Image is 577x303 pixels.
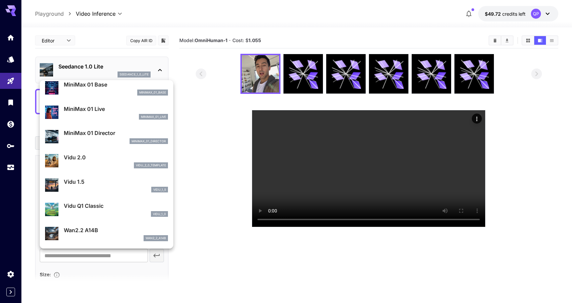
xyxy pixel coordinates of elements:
div: Vidu 1.5vidu_1_5 [45,175,168,195]
p: MiniMax 01 Live [64,105,168,113]
div: Vidu Q1 Classicvidu_1_0 [45,199,168,219]
p: Vidu Q1 Classic [64,202,168,210]
p: Vidu 1.5 [64,178,168,186]
p: MiniMax 01 Base [64,81,168,89]
div: Wan2.2 A14Bwan2_2_a14b [45,223,168,244]
p: MiniMax 01 Director [64,129,168,137]
div: MiniMax 01 Directorminimax_01_director [45,126,168,147]
p: vidu_1_0 [153,212,166,216]
div: Vidu 2.0vidu_2_0_template [45,151,168,171]
p: Vidu 2.0 [64,153,168,161]
p: vidu_1_5 [153,187,166,192]
p: minimax_01_live [141,115,166,119]
p: wan2_2_a14b [146,236,166,241]
p: Wan2.2 A14B [64,226,168,234]
div: MiniMax 01 Liveminimax_01_live [45,102,168,123]
p: vidu_2_0_template [136,163,166,168]
p: minimax_01_base [139,90,166,95]
div: MiniMax 01 Baseminimax_01_base [45,78,168,98]
p: minimax_01_director [132,139,166,144]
